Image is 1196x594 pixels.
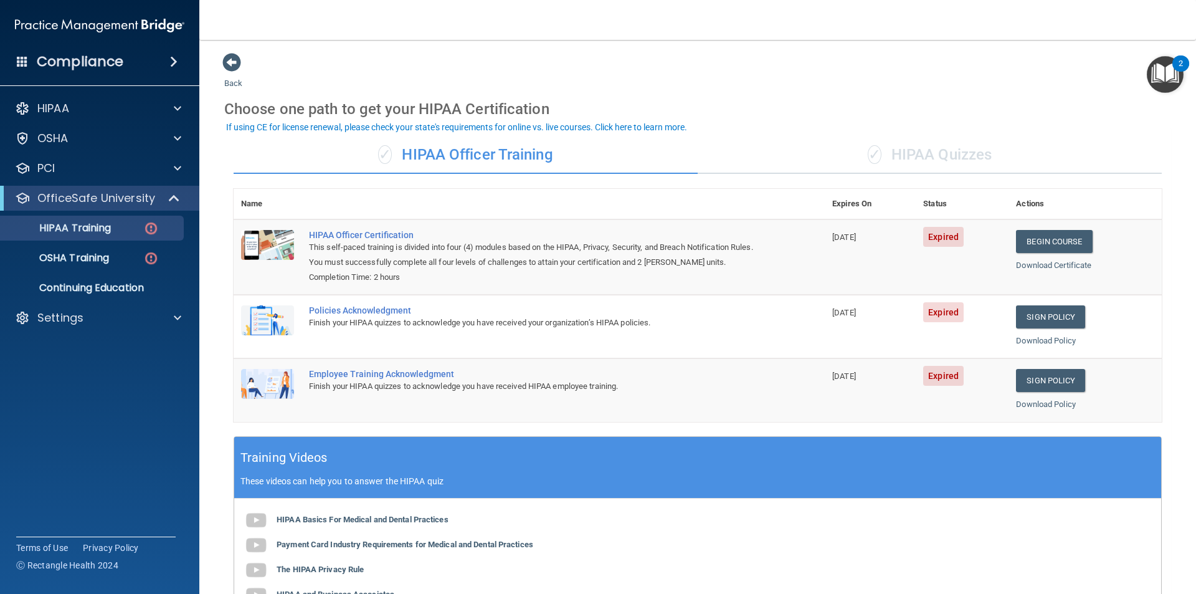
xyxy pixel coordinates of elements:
[37,161,55,176] p: PCI
[244,533,268,558] img: gray_youtube_icon.38fcd6cc.png
[37,131,69,146] p: OSHA
[83,542,139,554] a: Privacy Policy
[244,558,268,583] img: gray_youtube_icon.38fcd6cc.png
[309,315,762,330] div: Finish your HIPAA quizzes to acknowledge you have received your organization’s HIPAA policies.
[15,310,181,325] a: Settings
[15,101,181,116] a: HIPAA
[309,379,762,394] div: Finish your HIPAA quizzes to acknowledge you have received HIPAA employee training.
[15,131,181,146] a: OSHA
[240,447,328,469] h5: Training Videos
[832,308,856,317] span: [DATE]
[923,227,964,247] span: Expired
[309,270,762,285] div: Completion Time: 2 hours
[698,137,1162,174] div: HIPAA Quizzes
[8,222,111,234] p: HIPAA Training
[980,505,1181,555] iframe: Drift Widget Chat Controller
[37,101,69,116] p: HIPAA
[244,508,268,533] img: gray_youtube_icon.38fcd6cc.png
[1147,56,1184,93] button: Open Resource Center, 2 new notifications
[234,189,301,219] th: Name
[1016,230,1092,253] a: Begin Course
[825,189,916,219] th: Expires On
[1016,336,1076,345] a: Download Policy
[277,565,364,574] b: The HIPAA Privacy Rule
[16,542,68,554] a: Terms of Use
[832,232,856,242] span: [DATE]
[1009,189,1162,219] th: Actions
[37,53,123,70] h4: Compliance
[37,310,83,325] p: Settings
[224,121,689,133] button: If using CE for license renewal, please check your state's requirements for online vs. live cours...
[923,302,964,322] span: Expired
[1016,261,1091,270] a: Download Certificate
[37,191,155,206] p: OfficeSafe University
[277,515,448,524] b: HIPAA Basics For Medical and Dental Practices
[309,230,762,240] a: HIPAA Officer Certification
[309,305,762,315] div: Policies Acknowledgment
[868,145,881,164] span: ✓
[15,191,181,206] a: OfficeSafe University
[234,137,698,174] div: HIPAA Officer Training
[8,252,109,264] p: OSHA Training
[8,282,178,294] p: Continuing Education
[309,240,762,270] div: This self-paced training is divided into four (4) modules based on the HIPAA, Privacy, Security, ...
[1016,369,1085,392] a: Sign Policy
[224,91,1171,127] div: Choose one path to get your HIPAA Certification
[1179,64,1183,80] div: 2
[224,64,242,88] a: Back
[916,189,1009,219] th: Status
[143,221,159,236] img: danger-circle.6113f641.png
[832,371,856,381] span: [DATE]
[15,13,184,38] img: PMB logo
[226,123,687,132] div: If using CE for license renewal, please check your state's requirements for online vs. live cours...
[277,540,533,549] b: Payment Card Industry Requirements for Medical and Dental Practices
[143,251,159,266] img: danger-circle.6113f641.png
[309,369,762,379] div: Employee Training Acknowledgment
[240,476,1155,486] p: These videos can help you to answer the HIPAA quiz
[1016,400,1076,409] a: Download Policy
[16,559,118,572] span: Ⓒ Rectangle Health 2024
[15,161,181,176] a: PCI
[378,145,392,164] span: ✓
[1016,305,1085,328] a: Sign Policy
[923,366,964,386] span: Expired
